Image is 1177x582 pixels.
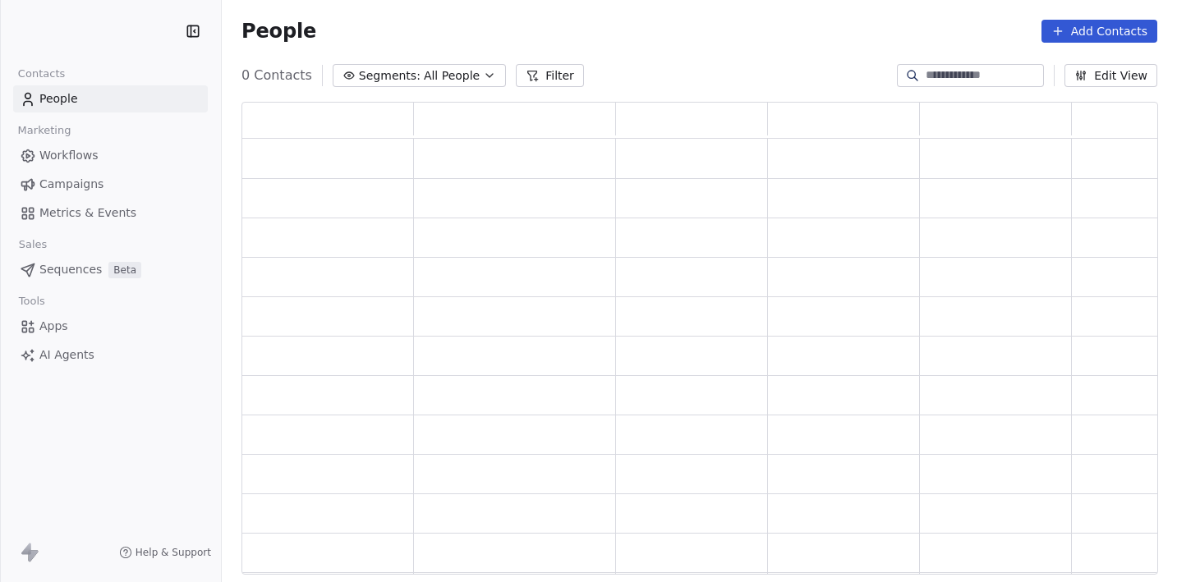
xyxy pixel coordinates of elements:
a: People [13,85,208,112]
span: Help & Support [136,546,211,559]
button: Filter [516,64,584,87]
span: Campaigns [39,176,103,193]
span: Marketing [11,118,78,143]
a: Apps [13,313,208,340]
a: Help & Support [119,546,211,559]
span: People [39,90,78,108]
span: AI Agents [39,346,94,364]
a: SequencesBeta [13,256,208,283]
span: People [241,19,316,44]
button: Add Contacts [1041,20,1157,43]
span: Segments: [359,67,421,85]
span: Beta [108,262,141,278]
button: Edit View [1064,64,1157,87]
a: Workflows [13,142,208,169]
span: Metrics & Events [39,204,136,222]
span: Workflows [39,147,99,164]
a: AI Agents [13,341,208,369]
span: All People [424,67,480,85]
span: Tools [11,289,52,314]
span: Sales [11,232,54,257]
span: Sequences [39,261,102,278]
span: Contacts [11,62,72,86]
a: Campaigns [13,171,208,198]
span: Apps [39,318,68,335]
span: 0 Contacts [241,66,312,85]
a: Metrics & Events [13,199,208,227]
